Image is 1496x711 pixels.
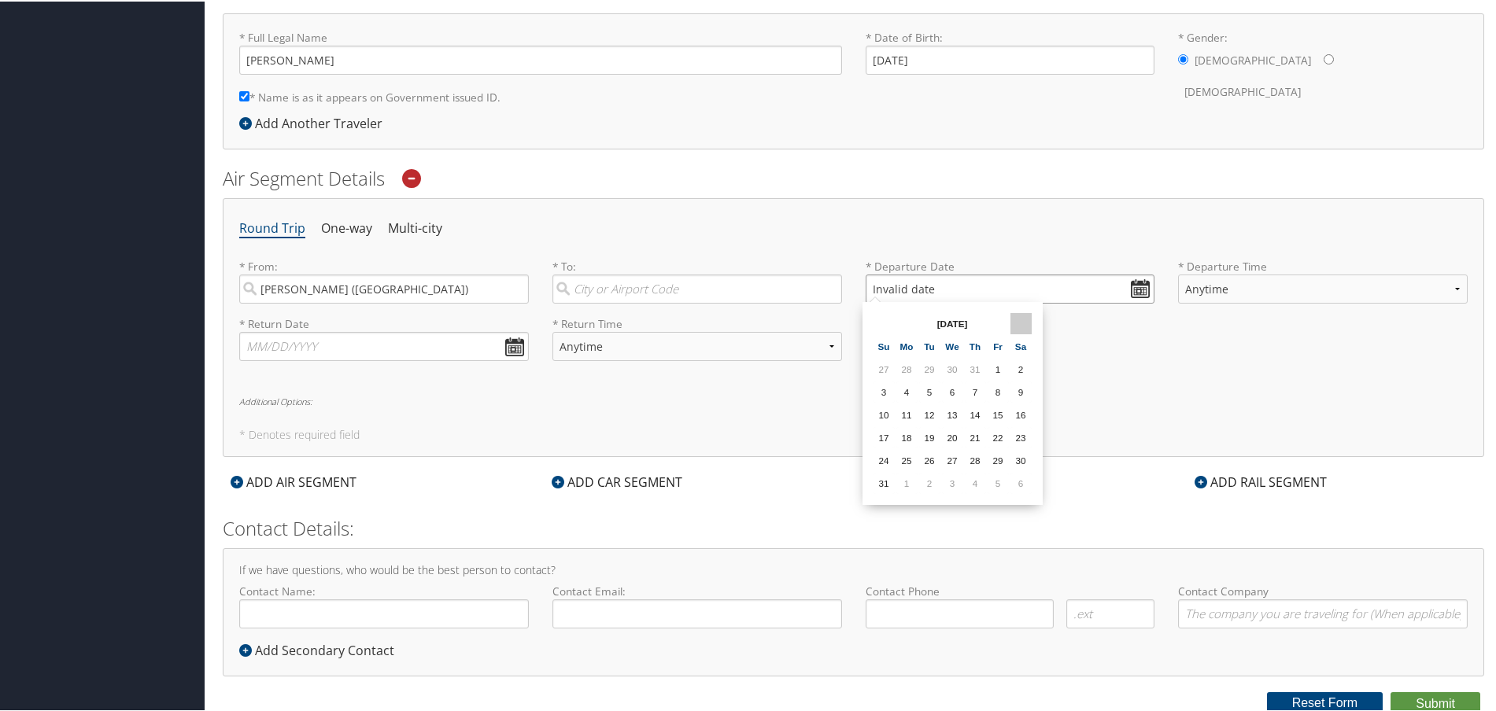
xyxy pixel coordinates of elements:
[239,582,529,627] label: Contact Name:
[942,448,963,470] td: 27
[552,315,842,330] label: * Return Time
[965,357,986,378] td: 31
[239,44,842,73] input: * Full Legal Name
[552,257,842,302] label: * To:
[919,425,940,447] td: 19
[919,471,940,492] td: 2
[874,403,895,424] td: 10
[874,425,895,447] td: 17
[1178,582,1468,627] label: Contact Company
[544,471,690,490] div: ADD CAR SEGMENT
[239,598,529,627] input: Contact Name:
[1010,357,1032,378] td: 2
[239,81,501,110] label: * Name is as it appears on Government issued ID.
[896,357,918,378] td: 28
[896,311,1009,333] th: [DATE]
[1184,76,1301,105] label: [DEMOGRAPHIC_DATA]
[942,425,963,447] td: 20
[1010,403,1032,424] td: 16
[988,425,1009,447] td: 22
[1010,471,1032,492] td: 6
[942,380,963,401] td: 6
[388,213,442,241] li: Multi-city
[896,334,918,355] th: Mo
[1178,53,1188,63] input: * Gender:[DEMOGRAPHIC_DATA][DEMOGRAPHIC_DATA]
[223,471,364,490] div: ADD AIR SEGMENT
[866,257,1155,273] label: * Departure Date
[919,334,940,355] th: Tu
[321,213,372,241] li: One-way
[965,403,986,424] td: 14
[942,471,963,492] td: 3
[919,403,940,424] td: 12
[1178,273,1468,302] select: * Departure Time
[919,357,940,378] td: 29
[1010,380,1032,401] td: 9
[239,330,529,359] input: MM/DD/YYYY
[1187,471,1335,490] div: ADD RAIL SEGMENT
[239,428,1468,439] h5: * Denotes required field
[919,448,940,470] td: 26
[874,448,895,470] td: 24
[223,164,1484,190] h2: Air Segment Details
[965,334,986,355] th: Th
[866,28,1155,73] label: * Date of Birth:
[1178,598,1468,627] input: Contact Company
[866,273,1155,302] input: MM/DD/YYYY
[988,357,1009,378] td: 1
[965,471,986,492] td: 4
[552,582,842,627] label: Contact Email:
[988,334,1009,355] th: Fr
[552,273,842,302] input: City or Airport Code
[965,380,986,401] td: 7
[866,582,1155,598] label: Contact Phone
[896,448,918,470] td: 25
[1178,257,1468,315] label: * Departure Time
[1010,334,1032,355] th: Sa
[874,357,895,378] td: 27
[1066,598,1154,627] input: .ext
[988,380,1009,401] td: 8
[239,112,390,131] div: Add Another Traveler
[1178,28,1468,106] label: * Gender:
[1324,53,1334,63] input: * Gender:[DEMOGRAPHIC_DATA][DEMOGRAPHIC_DATA]
[239,257,529,302] label: * From:
[239,273,529,302] input: City or Airport Code
[919,380,940,401] td: 5
[988,448,1009,470] td: 29
[239,213,305,241] li: Round Trip
[942,357,963,378] td: 30
[988,403,1009,424] td: 15
[239,563,1468,574] h4: If we have questions, who would be the best person to contact?
[239,28,842,73] label: * Full Legal Name
[896,380,918,401] td: 4
[942,334,963,355] th: We
[965,448,986,470] td: 28
[239,639,402,658] div: Add Secondary Contact
[239,396,1468,404] h6: Additional Options:
[965,425,986,447] td: 21
[988,471,1009,492] td: 5
[223,514,1484,540] h2: Contact Details:
[874,334,895,355] th: Su
[866,44,1155,73] input: * Date of Birth:
[239,90,249,100] input: * Name is as it appears on Government issued ID.
[1010,425,1032,447] td: 23
[896,403,918,424] td: 11
[552,598,842,627] input: Contact Email:
[1010,448,1032,470] td: 30
[896,425,918,447] td: 18
[874,471,895,492] td: 31
[239,315,529,330] label: * Return Date
[896,471,918,492] td: 1
[874,380,895,401] td: 3
[942,403,963,424] td: 13
[1195,44,1311,74] label: [DEMOGRAPHIC_DATA]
